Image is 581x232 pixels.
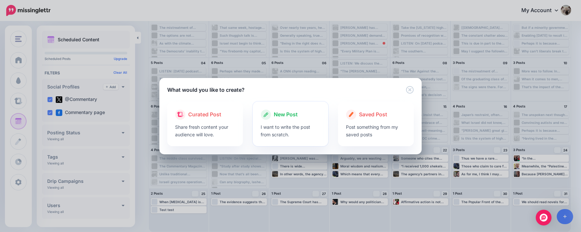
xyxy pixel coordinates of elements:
[346,123,406,138] p: Post something from my saved posts
[188,110,221,119] span: Curated Post
[359,110,387,119] span: Saved Post
[406,86,414,94] button: Close
[536,210,551,225] div: Open Intercom Messenger
[167,86,245,94] h5: What would you like to create?
[274,110,298,119] span: New Post
[175,123,235,138] p: Share fresh content your audience will love.
[177,112,184,117] img: curate.png
[349,112,354,117] img: create.png
[261,123,321,138] p: I want to write the post from scratch.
